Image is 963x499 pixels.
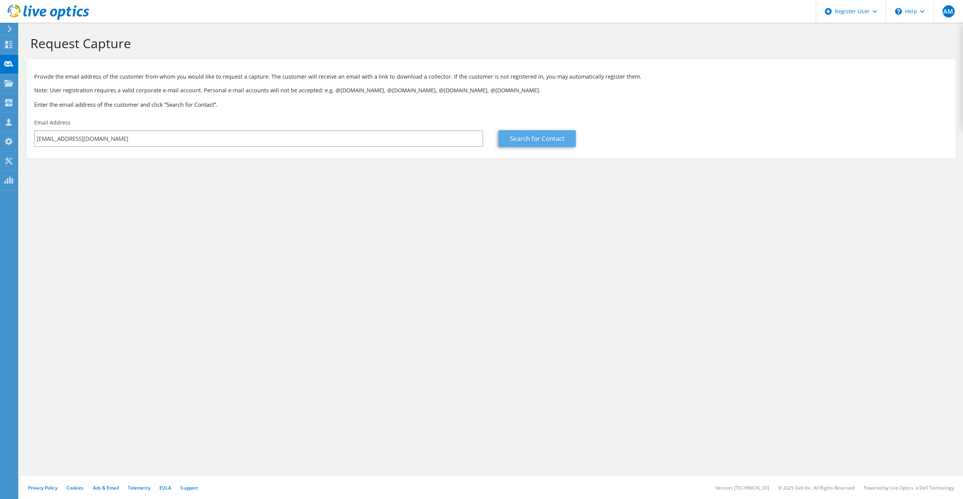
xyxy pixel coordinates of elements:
[943,5,955,17] span: AM
[66,485,84,491] a: Cookies
[34,100,948,109] h3: Enter the email address of the customer and click “Search for Contact”.
[498,130,576,147] a: Search for Contact
[93,485,119,491] a: Ads & Email
[34,86,948,95] p: Note: User registration requires a valid corporate e-mail account. Personal e-mail accounts will ...
[30,35,948,51] h1: Request Capture
[180,485,198,491] a: Support
[864,485,954,491] li: Powered by Live Optics, a Dell Technology
[159,485,171,491] a: EULA
[128,485,150,491] a: Telemetry
[34,73,948,81] p: Provide the email address of the customer from whom you would like to request a capture. The cust...
[778,485,854,491] li: © 2025 Dell Inc. All Rights Reserved
[895,8,902,15] svg: \n
[34,119,71,126] label: Email Address
[28,485,57,491] a: Privacy Policy
[716,485,769,491] li: Version: [TECHNICAL_ID]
